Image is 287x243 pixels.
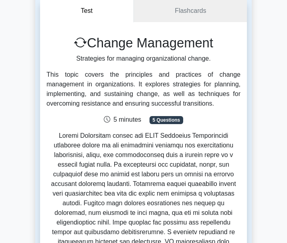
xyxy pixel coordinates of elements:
[46,70,241,108] div: This topic covers the principles and practices of change management in organizations. It explores...
[104,116,141,123] span: 5 minutes
[46,35,241,51] h1: Change Management
[46,54,241,63] p: Strategies for managing organizational change.
[150,116,183,124] span: 5 Questions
